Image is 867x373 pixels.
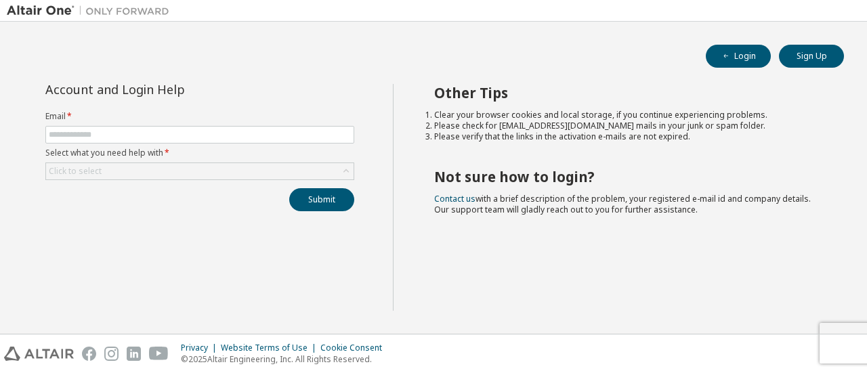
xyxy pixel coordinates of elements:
[434,168,820,185] h2: Not sure how to login?
[45,84,293,95] div: Account and Login Help
[149,347,169,361] img: youtube.svg
[434,193,811,215] span: with a brief description of the problem, your registered e-mail id and company details. Our suppo...
[434,120,820,131] li: Please check for [EMAIL_ADDRESS][DOMAIN_NAME] mails in your junk or spam folder.
[706,45,771,68] button: Login
[7,4,176,18] img: Altair One
[49,166,102,177] div: Click to select
[104,347,119,361] img: instagram.svg
[181,343,221,353] div: Privacy
[4,347,74,361] img: altair_logo.svg
[127,347,141,361] img: linkedin.svg
[434,84,820,102] h2: Other Tips
[46,163,354,179] div: Click to select
[221,343,320,353] div: Website Terms of Use
[434,131,820,142] li: Please verify that the links in the activation e-mails are not expired.
[779,45,844,68] button: Sign Up
[434,193,475,204] a: Contact us
[181,353,390,365] p: © 2025 Altair Engineering, Inc. All Rights Reserved.
[434,110,820,120] li: Clear your browser cookies and local storage, if you continue experiencing problems.
[45,148,354,158] label: Select what you need help with
[45,111,354,122] label: Email
[320,343,390,353] div: Cookie Consent
[289,188,354,211] button: Submit
[82,347,96,361] img: facebook.svg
